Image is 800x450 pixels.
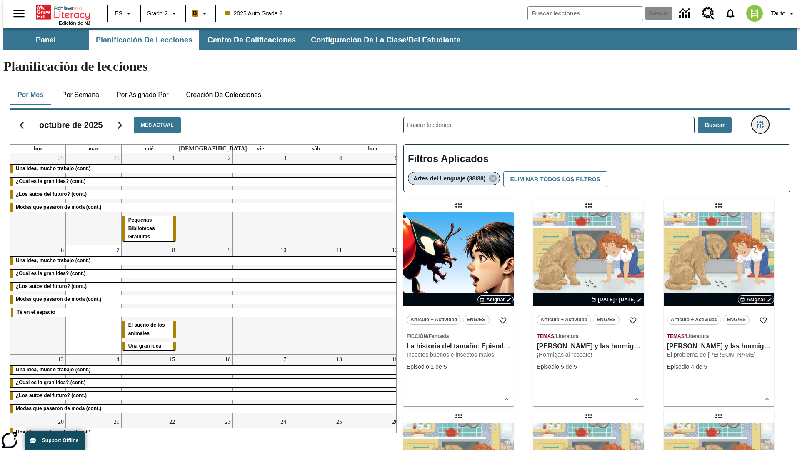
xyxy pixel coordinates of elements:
button: Artículo + Actividad [667,315,722,325]
span: [DATE] - [DATE] [598,296,635,303]
td: 10 de octubre de 2025 [232,245,288,355]
td: 17 de octubre de 2025 [232,355,288,417]
div: lesson details [533,212,644,406]
a: 16 de octubre de 2025 [223,355,232,365]
button: Ver más [761,393,773,405]
div: Subbarra de navegación [3,30,468,50]
span: Planificación de lecciones [96,35,192,45]
div: ¿Cuál es la gran idea? (cont.) [10,270,400,278]
div: Episodio 4 de 5 [667,362,771,371]
button: Lenguaje: ES, Selecciona un idioma [111,6,137,21]
span: Una idea, mucho trabajo (cont.) [16,257,90,263]
td: 13 de octubre de 2025 [10,355,66,417]
a: Centro de recursos, Se abrirá en una pestaña nueva. [697,2,720,25]
a: 21 de octubre de 2025 [112,417,121,427]
a: 19 de octubre de 2025 [390,355,400,365]
a: 20 de octubre de 2025 [56,417,65,427]
div: ¿Cuál es la gran idea? (cont.) [10,177,400,186]
button: ENG/ES [463,315,490,325]
a: 29 de septiembre de 2025 [56,153,65,163]
input: Buscar lecciones [404,117,694,133]
a: 23 de octubre de 2025 [223,417,232,427]
span: Tema: Ficción/Fantasía [407,332,510,340]
td: 30 de septiembre de 2025 [66,153,122,245]
span: ¿Cuál es la gran idea? (cont.) [16,178,85,184]
div: Una gran idea [122,342,176,350]
div: ¿Los autos del futuro? (cont.) [10,190,400,199]
h3: Elena y las hormigas cósmicas: Episodio 5 [537,342,640,351]
div: Una idea, mucho trabajo (cont.) [10,257,400,265]
button: Añadir a mis Favoritas [756,313,771,328]
button: Ver más [500,393,513,405]
button: Añadir a mis Favoritas [625,313,640,328]
a: miércoles [143,145,155,153]
a: 26 de octubre de 2025 [390,417,400,427]
div: Modas que pasaron de moda (cont.) [10,295,400,304]
a: 30 de septiembre de 2025 [112,153,121,163]
span: Artículo + Actividad [671,315,718,324]
span: ENG/ES [727,315,746,324]
span: Centro de calificaciones [207,35,296,45]
td: 29 de septiembre de 2025 [10,153,66,245]
td: 8 de octubre de 2025 [121,245,177,355]
div: lesson details [664,212,774,406]
img: avatar image [746,5,763,22]
a: Portada [36,4,90,20]
a: 17 de octubre de 2025 [279,355,288,365]
button: Mes actual [134,117,180,133]
td: 14 de octubre de 2025 [66,355,122,417]
span: Configuración de la clase/del estudiante [311,35,460,45]
td: 2 de octubre de 2025 [177,153,233,245]
td: 7 de octubre de 2025 [66,245,122,355]
td: 19 de octubre de 2025 [344,355,400,417]
span: ¿Los autos del futuro? (cont.) [16,392,87,398]
button: Seguir [109,115,130,136]
td: 18 de octubre de 2025 [288,355,344,417]
button: Creación de colecciones [179,85,268,105]
input: Buscar campo [528,7,643,20]
button: Configuración de la clase/del estudiante [304,30,467,50]
div: Episodio 1 de 5 [407,362,510,371]
a: 4 de octubre de 2025 [337,153,344,163]
div: lesson details [403,212,514,406]
button: Por semana [55,85,106,105]
a: martes [87,145,100,153]
span: B [193,8,197,18]
span: / [554,333,555,339]
span: ¿Cuál es la gran idea? (cont.) [16,380,85,385]
div: ¿Los autos del futuro? (cont.) [10,282,400,291]
div: ¿Los autos del futuro? (cont.) [10,392,400,400]
div: Una idea, mucho trabajo (cont.) [10,165,400,173]
div: Lección arrastrable: Elena y las hormigas cósmicas: Episodio 2 [582,410,595,423]
div: El sueño de los animales [122,321,176,338]
a: 14 de octubre de 2025 [112,355,121,365]
span: 2025 Auto Grade 2 [225,9,283,18]
button: Por asignado por [110,85,175,105]
div: Lección arrastrable: Elena y las hormigas cósmicas: Episodio 3 [452,410,465,423]
span: Artes del Lenguaje (38/38) [413,175,486,182]
button: Abrir el menú lateral [7,1,31,26]
button: ENG/ES [723,315,750,325]
span: Temas [537,333,554,339]
button: Boost El color de la clase es anaranjado claro. Cambiar el color de la clase. [188,6,213,21]
a: 22 de octubre de 2025 [167,417,177,427]
span: ¿Cuál es la gran idea? (cont.) [16,270,85,276]
a: lunes [32,145,43,153]
span: Artículo + Actividad [410,315,457,324]
span: Tema: Temas/Literatura [667,332,771,340]
td: 12 de octubre de 2025 [344,245,400,355]
a: 8 de octubre de 2025 [170,245,177,255]
button: Support Offline [25,431,85,450]
h1: Planificación de lecciones [3,59,797,74]
span: Ficción [407,333,427,339]
button: Artículo + Actividad [407,315,461,325]
span: Una idea, mucho trabajo (cont.) [16,165,90,171]
a: 24 de octubre de 2025 [279,417,288,427]
button: ENG/ES [593,315,620,325]
span: ENG/ES [467,315,485,324]
span: Modas que pasaron de moda (cont.) [16,405,101,411]
a: 13 de octubre de 2025 [56,355,65,365]
h3: Elena y las hormigas cósmicas: Episodio 4 [667,342,771,351]
span: ¿Los autos del futuro? (cont.) [16,191,87,197]
span: / [685,333,686,339]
